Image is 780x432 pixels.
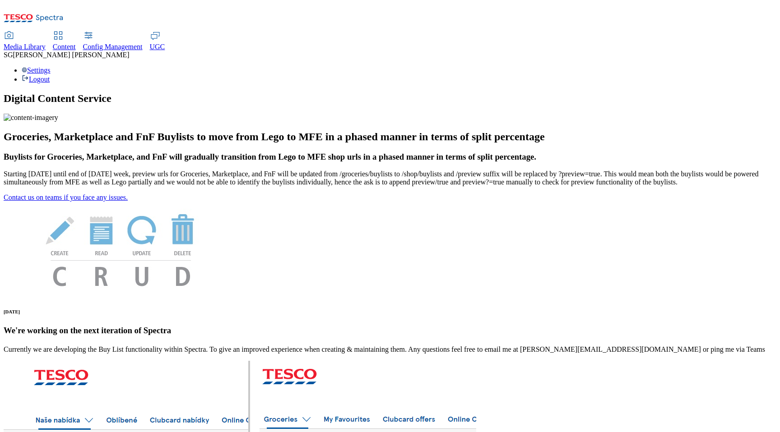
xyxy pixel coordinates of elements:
[53,43,76,51] span: Content
[83,43,143,51] span: Config Management
[83,32,143,51] a: Config Management
[4,309,776,314] h6: [DATE]
[4,152,776,162] h3: Buylists for Groceries, Marketplace, and FnF will gradually transition from Lego to MFE shop urls...
[13,51,129,59] span: [PERSON_NAME] [PERSON_NAME]
[53,32,76,51] a: Content
[4,43,46,51] span: Media Library
[22,66,51,74] a: Settings
[4,345,776,354] p: Currently we are developing the Buy List functionality within Spectra. To give an improved experi...
[4,51,13,59] span: SG
[150,32,165,51] a: UGC
[4,170,776,186] p: Starting [DATE] until end of [DATE] week, preview urls for Groceries, Marketplace, and FnF will b...
[4,32,46,51] a: Media Library
[4,326,776,335] h3: We're working on the next iteration of Spectra
[4,114,58,122] img: content-imagery
[4,92,776,105] h1: Digital Content Service
[4,202,238,296] img: News Image
[150,43,165,51] span: UGC
[22,75,50,83] a: Logout
[4,193,128,201] a: Contact us on teams if you face any issues.
[4,131,776,143] h2: Groceries, Marketplace and FnF Buylists to move from Lego to MFE in a phased manner in terms of s...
